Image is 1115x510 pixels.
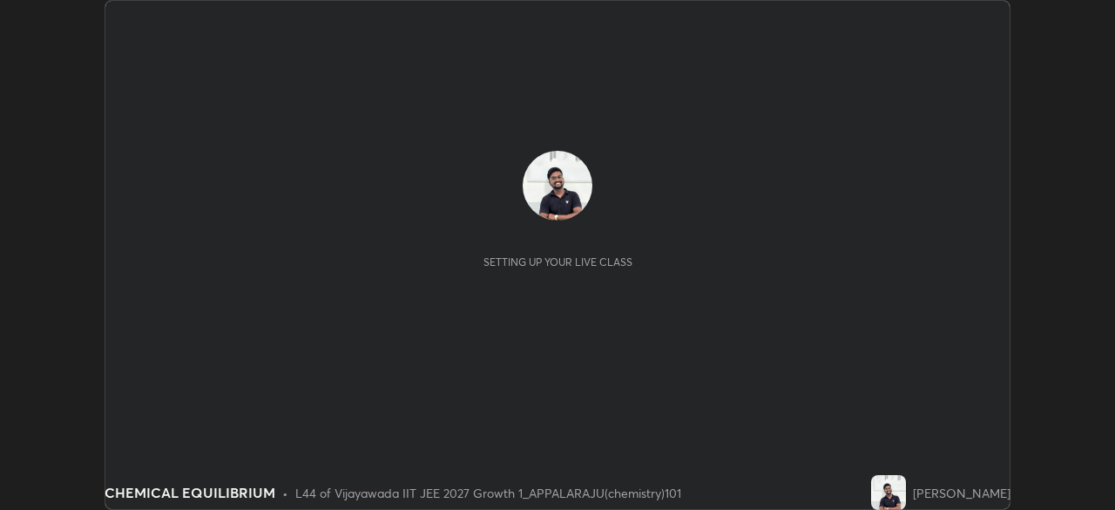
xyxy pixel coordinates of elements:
div: [PERSON_NAME] [913,484,1010,502]
div: L44 of Vijayawada IIT JEE 2027 Growth 1_APPALARAJU(chemistry)101 [295,484,681,502]
div: • [282,484,288,502]
img: bc1e988ca0cf4562ab82a4b28077fbea.jpg [523,151,592,221]
img: bc1e988ca0cf4562ab82a4b28077fbea.jpg [871,475,906,510]
div: CHEMICAL EQUILIBRIUM [105,482,275,503]
div: Setting up your live class [483,255,632,269]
